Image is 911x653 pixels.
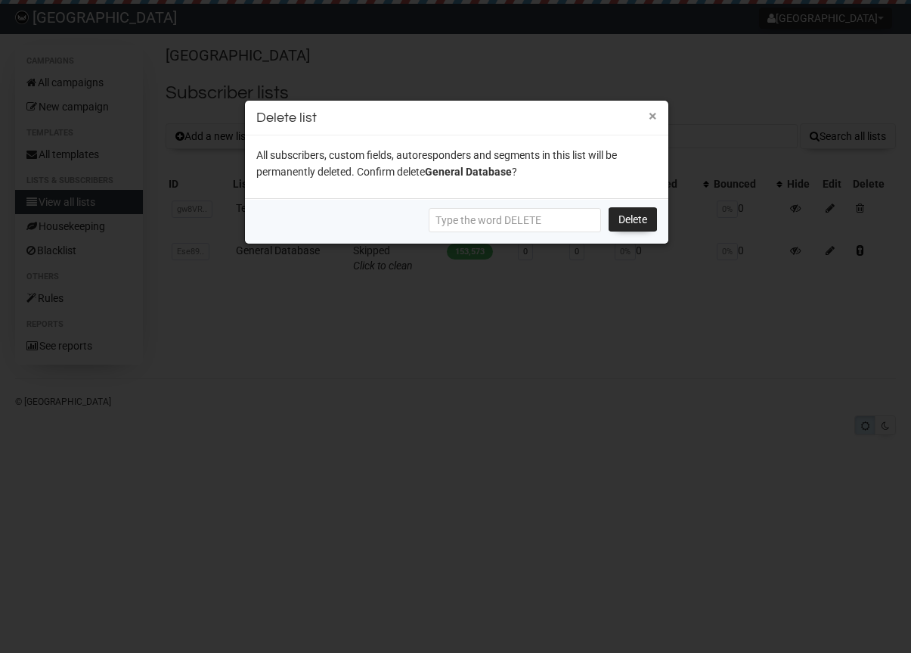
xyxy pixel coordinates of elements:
h3: Delete list [256,107,657,128]
span: General Database [425,166,512,178]
p: All subscribers, custom fields, autoresponders and segments in this list will be permanently dele... [256,147,657,180]
input: Type the word DELETE [429,208,601,232]
button: × [649,109,657,123]
a: Delete [609,207,657,232]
